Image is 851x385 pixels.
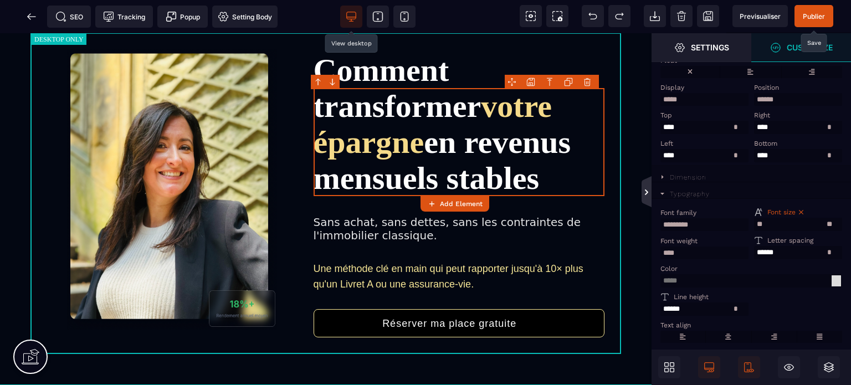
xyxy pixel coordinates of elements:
[767,237,813,244] span: Letter spacing
[103,11,145,22] span: Tracking
[691,43,729,52] strong: Settings
[670,190,710,198] div: Typography
[754,111,770,119] span: Right
[314,19,449,55] span: Comment
[67,16,277,296] img: 446cf0c0aa799fe4e8bad5fc7e2d2e54_Capture_d%E2%80%99e%CC%81cran_2025-09-01_a%CC%80_21.00.57.png
[754,140,777,147] span: Bottom
[660,237,698,245] span: Font weight
[670,173,706,181] div: Dimension
[751,33,851,62] span: Open Style Manager
[787,43,833,52] strong: Customize
[314,276,604,304] button: Réserver ma place gratuite
[738,356,760,378] span: Mobile Only
[314,91,579,163] span: en revenus mensuels stables
[314,230,583,256] span: Une méthode clé en main qui peut rapporter jusqu'à 10× plus qu'un Livret A ou une assurance-vie.
[218,11,272,22] span: Setting Body
[698,356,720,378] span: Desktop Only
[767,208,796,216] span: Font size
[520,5,542,27] span: View components
[660,84,684,91] span: Display
[660,111,672,119] span: Top
[652,33,751,62] span: Settings
[660,209,696,217] span: Font family
[314,182,604,209] div: Sans achat, sans dettes, sans les contraintes de l'immobilier classique.
[778,356,800,378] span: Hide/Show Block
[674,293,709,301] span: Line height
[732,5,788,27] span: Preview
[754,84,779,91] span: Position
[803,12,825,20] span: Publier
[440,200,483,208] strong: Add Element
[660,140,673,147] span: Left
[166,11,200,22] span: Popup
[421,196,489,212] button: Add Element
[818,356,840,378] span: Open Layers
[55,11,83,22] span: SEO
[660,265,678,273] span: Color
[660,348,711,356] span: Text decoration
[658,356,680,378] span: Open Blocks
[546,5,568,27] span: Screenshot
[740,12,781,20] span: Previsualiser
[660,321,691,329] span: Text align
[314,55,481,91] span: transformer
